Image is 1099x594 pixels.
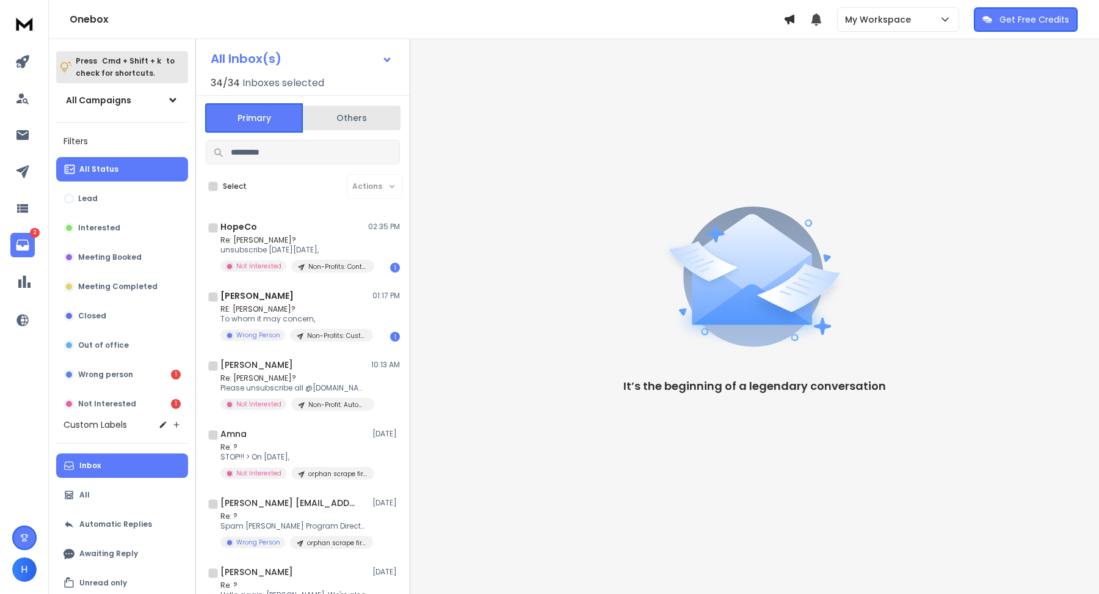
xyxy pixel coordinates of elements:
p: Not Interested [236,469,281,478]
p: 10:13 AM [371,360,400,370]
img: logo [12,12,37,35]
p: STOP!!! > On [DATE], [220,452,367,462]
h1: [PERSON_NAME] [220,359,293,371]
p: orphan scrape first 1k [308,469,367,479]
button: All Campaigns [56,88,188,112]
p: Automatic Replies [79,519,152,529]
p: My Workspace [845,13,916,26]
p: Get Free Credits [999,13,1069,26]
span: Cmd + Shift + k [100,54,163,68]
p: 01:17 PM [372,291,400,301]
h3: Filters [56,133,188,150]
p: Re: ? [220,512,367,521]
span: 34 / 34 [211,76,240,90]
h1: Amna [220,428,247,440]
button: H [12,557,37,582]
p: Re: [PERSON_NAME]? [220,235,367,245]
button: Interested [56,216,188,240]
h3: Custom Labels [63,419,127,431]
h1: All Campaigns [66,94,131,106]
p: Not Interested [78,399,136,409]
button: Meeting Booked [56,245,188,269]
button: Get Free Credits [974,7,1078,32]
h1: All Inbox(s) [211,53,281,65]
p: Meeting Booked [78,252,142,262]
button: All Inbox(s) [201,46,402,71]
p: Closed [78,311,106,321]
p: Wrong person [78,370,133,380]
p: Re: ? [220,581,367,590]
a: 2 [10,233,35,257]
button: All Status [56,157,188,182]
button: Closed [56,304,188,328]
p: Wrong Person [236,331,280,340]
button: Lead [56,186,188,211]
p: Non-Profits: Custom Project Management System 1 [307,331,366,340]
p: Please unsubscribe all @[DOMAIN_NAME] emails [220,383,367,393]
p: [DATE] [372,567,400,577]
p: Re: ? [220,442,367,452]
button: Out of office [56,333,188,358]
p: It’s the beginning of a legendary conversation [623,378,886,395]
p: Non-Profit: Automate Reporting 1 [308,400,367,409]
div: 1 [171,370,181,380]
p: All [79,490,90,500]
button: Meeting Completed [56,274,188,299]
div: 1 [390,263,400,273]
p: Not Interested [236,400,281,409]
p: Non-Profits: Content Creation System 1 [308,262,367,271]
div: 1 [171,399,181,409]
p: RE: [PERSON_NAME]? [220,304,367,314]
h1: [PERSON_NAME] [220,566,293,578]
p: Not Interested [236,262,281,271]
p: Lead [78,194,98,204]
p: All Status [79,164,118,174]
p: 2 [30,228,40,238]
p: Unread only [79,578,127,588]
p: Re: [PERSON_NAME]? [220,373,367,383]
p: Awaiting Reply [79,549,138,559]
h1: HopeCo [220,221,257,233]
p: Spam [PERSON_NAME] Program Director [220,521,367,531]
p: Inbox [79,461,101,471]
h1: Onebox [70,12,783,27]
p: unsubscribe [DATE][DATE], [220,245,367,255]
h1: [PERSON_NAME] [220,290,294,302]
p: [DATE] [372,429,400,439]
button: Wrong person1 [56,362,188,387]
div: 1 [390,332,400,342]
p: Press to check for shortcuts. [76,55,175,79]
h3: Inboxes selected [242,76,324,90]
p: Meeting Completed [78,282,158,291]
button: Not Interested1 [56,392,188,416]
p: 02:35 PM [368,222,400,232]
label: Select [223,182,247,191]
button: Automatic Replies [56,512,188,537]
button: All [56,483,188,507]
p: orphan scrape first 1k [307,538,366,548]
p: Out of office [78,340,129,350]
button: Awaiting Reply [56,541,188,566]
button: Others [303,105,401,131]
p: Wrong Person [236,538,280,547]
button: Inbox [56,453,188,478]
p: Interested [78,223,120,233]
p: [DATE] [372,498,400,508]
button: Primary [205,103,303,133]
p: To whom it may concern, [220,314,367,324]
h1: [PERSON_NAME] [EMAIL_ADDRESS][DOMAIN_NAME] [220,497,355,509]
